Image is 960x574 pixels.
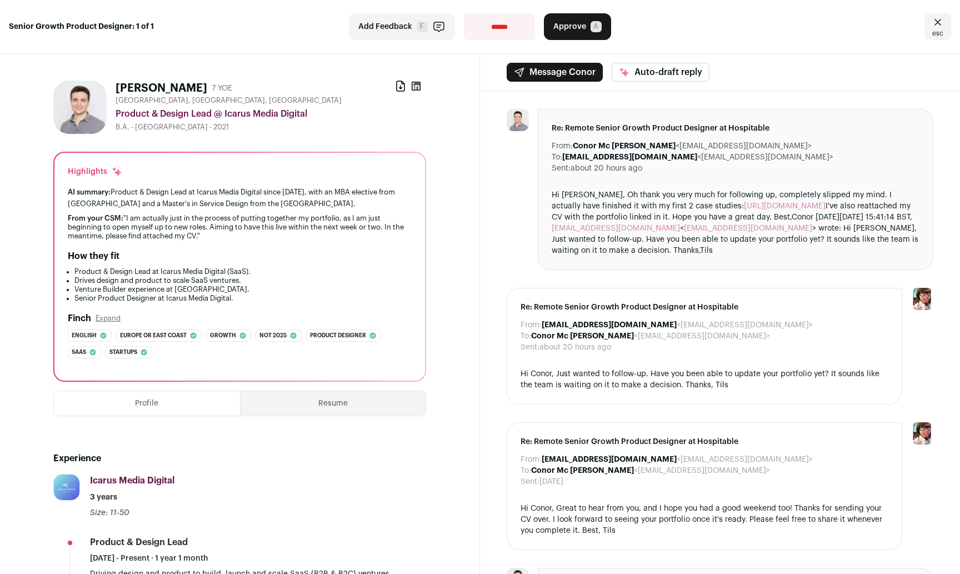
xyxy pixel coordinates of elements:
[90,509,129,517] span: Size: 11-50
[553,21,586,32] span: Approve
[612,63,709,82] button: Auto-draft reply
[573,142,676,150] b: Conor Mc [PERSON_NAME]
[521,302,888,313] span: Re: Remote Senior Growth Product Designer at Hospitable
[210,330,236,341] span: Growth
[521,342,539,353] dt: Sent:
[924,13,951,40] a: Close
[552,163,571,174] dt: Sent:
[932,29,943,38] span: esc
[531,465,770,476] dd: <[EMAIL_ADDRESS][DOMAIN_NAME]>
[74,267,412,276] li: Product & Design Lead at Icarus Media Digital (SaaS).
[116,107,426,121] div: Product & Design Lead @ Icarus Media Digital
[521,503,888,536] div: Hi Conor, Great to hear from you, and I hope you had a good weekend too! Thanks for sending your ...
[521,454,542,465] dt: From:
[116,81,207,96] h1: [PERSON_NAME]
[573,141,812,152] dd: <[EMAIL_ADDRESS][DOMAIN_NAME]>
[521,368,888,391] div: Hi Conor, Just wanted to follow-up. Have you been able to update your portfolio yet? It sounds li...
[116,96,342,105] span: [GEOGRAPHIC_DATA], [GEOGRAPHIC_DATA], [GEOGRAPHIC_DATA]
[68,312,91,325] h2: Finch
[684,224,812,232] a: [EMAIL_ADDRESS][DOMAIN_NAME]
[54,391,240,416] button: Profile
[74,285,412,294] li: Venture Builder experience at [GEOGRAPHIC_DATA].
[531,331,770,342] dd: <[EMAIL_ADDRESS][DOMAIN_NAME]>
[507,63,603,82] button: Message Conor
[74,276,412,285] li: Drives design and product to scale SaaS ventures.
[552,152,562,163] dt: To:
[53,452,426,465] h2: Experience
[562,153,697,161] b: [EMAIL_ADDRESS][DOMAIN_NAME]
[521,436,888,447] span: Re: Remote Senior Growth Product Designer at Hospitable
[544,13,611,40] button: Approve A
[68,214,412,241] div: "I am actually just in the process of putting together my portfolio, as I am just beginning to op...
[74,294,412,303] li: Senior Product Designer at Icarus Media Digital.
[571,163,642,174] dd: about 20 hours ago
[542,320,813,331] dd: <[EMAIL_ADDRESS][DOMAIN_NAME]>
[68,249,119,263] h2: How they fit
[120,330,187,341] span: Europe or east coast
[507,109,529,131] img: 3dbb0bd3fb7ce48358dc21d54cc3de50860e31698d665bed1d58e9a274f6824b.jpg
[212,83,232,94] div: 7 YOE
[54,475,79,500] img: 0ad974548ddb023d11c2655dce36813df371fc3916d6016e07c7b140006f3af3.jpg
[521,465,531,476] dt: To:
[531,467,634,475] b: Conor Mc [PERSON_NAME]
[531,332,634,340] b: Conor Mc [PERSON_NAME]
[96,314,121,323] button: Expand
[241,391,426,416] button: Resume
[72,330,97,341] span: English
[72,347,86,358] span: Saas
[744,202,826,210] a: [URL][DOMAIN_NAME]
[552,189,919,256] div: Hi [PERSON_NAME], Oh thank you very much for following up, completely slipped my mind. I actually...
[552,224,680,232] a: [EMAIL_ADDRESS][DOMAIN_NAME]
[53,81,107,134] img: 3dbb0bd3fb7ce48358dc21d54cc3de50860e31698d665bed1d58e9a274f6824b.jpg
[521,476,539,487] dt: Sent:
[911,288,933,310] img: 14759586-medium_jpg
[90,476,174,485] span: Icarus Media Digital
[109,347,137,358] span: Startups
[310,330,366,341] span: Product designer
[552,141,573,152] dt: From:
[9,21,154,32] strong: Senior Growth Product Designer: 1 of 1
[68,186,412,209] div: Product & Design Lead at Icarus Media Digital since [DATE], with an MBA elective from [GEOGRAPHIC...
[591,21,602,32] span: A
[358,21,412,32] span: Add Feedback
[552,123,919,134] span: Re: Remote Senior Growth Product Designer at Hospitable
[542,321,677,329] b: [EMAIL_ADDRESS][DOMAIN_NAME]
[911,422,933,445] img: 14759586-medium_jpg
[259,330,287,341] span: Not 2025
[68,188,111,196] span: AI summary:
[68,166,123,177] div: Highlights
[539,342,611,353] dd: about 20 hours ago
[542,454,813,465] dd: <[EMAIL_ADDRESS][DOMAIN_NAME]>
[116,123,426,132] div: B.A. - [GEOGRAPHIC_DATA] - 2021
[349,13,455,40] button: Add Feedback F
[90,536,188,548] div: Product & Design Lead
[68,214,123,222] span: From your CSM:
[90,553,208,564] span: [DATE] - Present · 1 year 1 month
[90,492,117,503] span: 3 years
[539,476,563,487] dd: [DATE]
[521,320,542,331] dt: From:
[542,456,677,463] b: [EMAIL_ADDRESS][DOMAIN_NAME]
[417,21,428,32] span: F
[521,331,531,342] dt: To:
[562,152,833,163] dd: <[EMAIL_ADDRESS][DOMAIN_NAME]>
